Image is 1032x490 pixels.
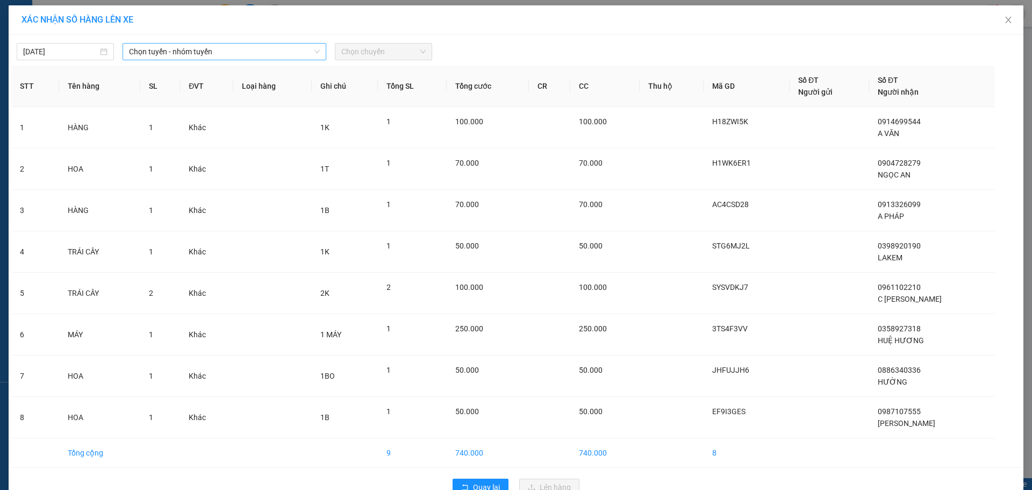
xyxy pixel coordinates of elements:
[878,253,902,262] span: LAKEM
[180,273,233,314] td: Khác
[1004,16,1013,24] span: close
[386,283,391,292] span: 2
[11,273,59,314] td: 5
[11,397,59,438] td: 8
[180,148,233,190] td: Khác
[712,366,749,374] span: JHFUJJH6
[878,88,919,96] span: Người nhận
[712,324,748,333] span: 3TS4F3VV
[878,212,904,221] span: A PHÁP
[320,413,329,422] span: 1B
[23,46,98,58] input: 14/09/2025
[180,107,233,148] td: Khác
[712,159,751,167] span: H1WK6ER1
[579,242,603,250] span: 50.000
[712,283,748,292] span: SYSVDKJ7
[455,366,479,374] span: 50.000
[712,407,746,416] span: EF9I3GES
[129,44,320,60] span: Chọn tuyến - nhóm tuyến
[878,200,921,209] span: 0913326099
[447,66,529,107] th: Tổng cước
[59,397,140,438] td: HOA
[878,171,911,179] span: NGỌC AN
[878,378,907,386] span: HƯỜNG
[878,295,942,303] span: C [PERSON_NAME]
[180,314,233,356] td: Khác
[312,66,378,107] th: Ghi chú
[21,15,133,25] span: XÁC NHẬN SỐ HÀNG LÊN XE
[386,366,391,374] span: 1
[180,231,233,273] td: Khác
[180,397,233,438] td: Khác
[878,76,898,84] span: Số ĐT
[455,242,479,250] span: 50.000
[59,356,140,397] td: HOA
[140,66,180,107] th: SL
[878,336,924,345] span: HUỆ HƯƠNG
[386,200,391,209] span: 1
[878,159,921,167] span: 0904728279
[386,117,391,126] span: 1
[59,273,140,314] td: TRÁI CÂY
[878,419,935,428] span: [PERSON_NAME]
[993,5,1023,35] button: Close
[455,200,479,209] span: 70.000
[579,366,603,374] span: 50.000
[11,107,59,148] td: 1
[341,44,426,60] span: Chọn chuyến
[320,247,329,256] span: 1K
[180,190,233,231] td: Khác
[878,242,921,250] span: 0398920190
[386,242,391,250] span: 1
[11,190,59,231] td: 3
[579,117,607,126] span: 100.000
[712,242,750,250] span: STG6MJ2L
[378,438,447,468] td: 9
[11,314,59,356] td: 6
[149,247,153,256] span: 1
[570,66,640,107] th: CC
[320,165,329,173] span: 1T
[59,107,140,148] td: HÀNG
[704,66,790,107] th: Mã GD
[59,66,140,107] th: Tên hàng
[149,413,153,422] span: 1
[579,324,607,333] span: 250.000
[455,117,483,126] span: 100.000
[149,206,153,215] span: 1
[712,117,748,126] span: H18ZWI5K
[579,407,603,416] span: 50.000
[320,372,335,380] span: 1BO
[455,407,479,416] span: 50.000
[878,283,921,292] span: 0961102210
[11,148,59,190] td: 2
[529,66,570,107] th: CR
[149,330,153,339] span: 1
[712,200,749,209] span: AC4CSD28
[798,76,819,84] span: Số ĐT
[149,372,153,380] span: 1
[878,324,921,333] span: 0358927318
[579,283,607,292] span: 100.000
[579,159,603,167] span: 70.000
[878,407,921,416] span: 0987107555
[180,66,233,107] th: ĐVT
[149,289,153,297] span: 2
[314,48,320,55] span: down
[878,129,899,138] span: A VĂN
[878,117,921,126] span: 0914699544
[320,330,341,339] span: 1 MÁY
[570,438,640,468] td: 740.000
[180,356,233,397] td: Khác
[59,314,140,356] td: MÁY
[59,190,140,231] td: HÀNG
[320,289,329,297] span: 2K
[386,324,391,333] span: 1
[233,66,312,107] th: Loại hàng
[320,206,329,215] span: 1B
[579,200,603,209] span: 70.000
[704,438,790,468] td: 8
[386,159,391,167] span: 1
[11,66,59,107] th: STT
[386,407,391,416] span: 1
